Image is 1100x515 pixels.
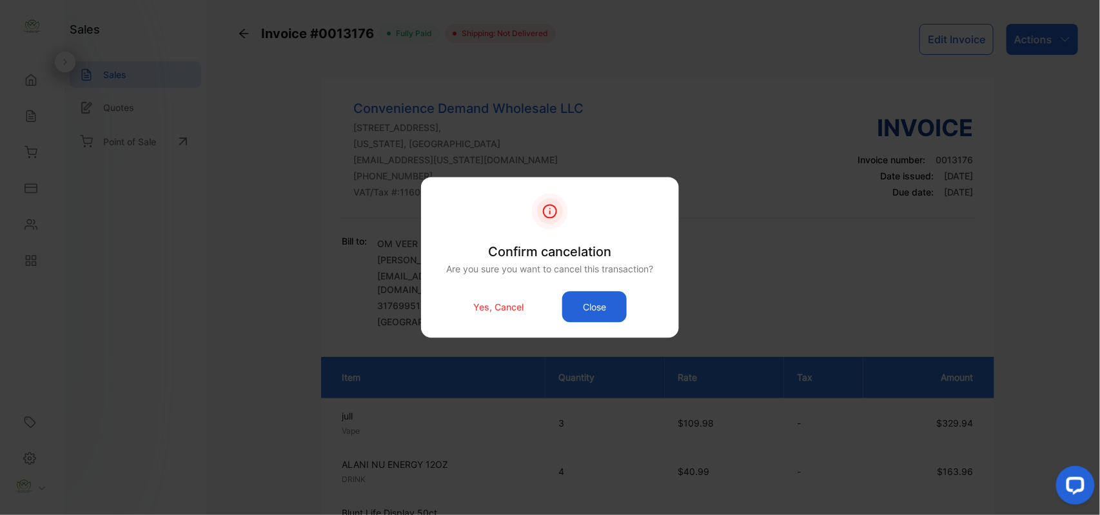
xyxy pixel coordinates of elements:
[562,292,627,323] button: Close
[447,263,654,276] p: Are you sure you want to cancel this transaction?
[1046,461,1100,515] iframe: LiveChat chat widget
[473,300,524,314] p: Yes, Cancel
[447,243,654,262] p: Confirm cancelation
